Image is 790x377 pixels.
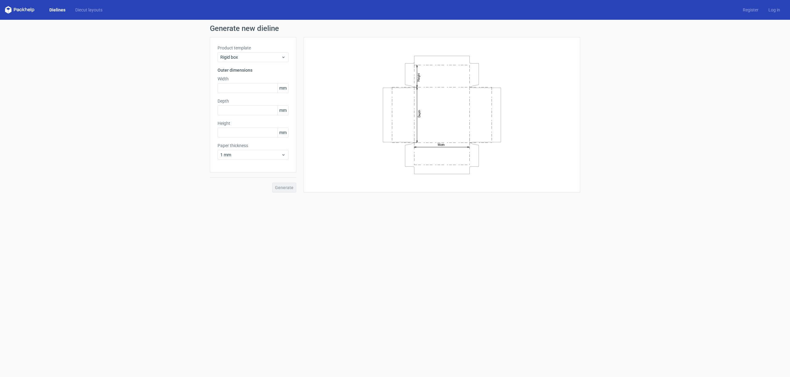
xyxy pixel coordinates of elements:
span: Rigid box [220,54,281,60]
label: Paper thickness [218,142,289,149]
span: mm [277,83,288,93]
a: Register [738,7,763,13]
a: Dielines [44,7,70,13]
a: Diecut layouts [70,7,107,13]
a: Log in [763,7,785,13]
text: Depth [418,110,421,117]
h1: Generate new dieline [210,25,580,32]
span: 1 mm [220,152,281,158]
label: Product template [218,45,289,51]
span: mm [277,128,288,137]
label: Height [218,120,289,126]
h3: Outer dimensions [218,67,289,73]
text: Width [438,143,445,146]
label: Width [218,76,289,82]
span: mm [277,106,288,115]
label: Depth [218,98,289,104]
text: Height [417,73,420,81]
